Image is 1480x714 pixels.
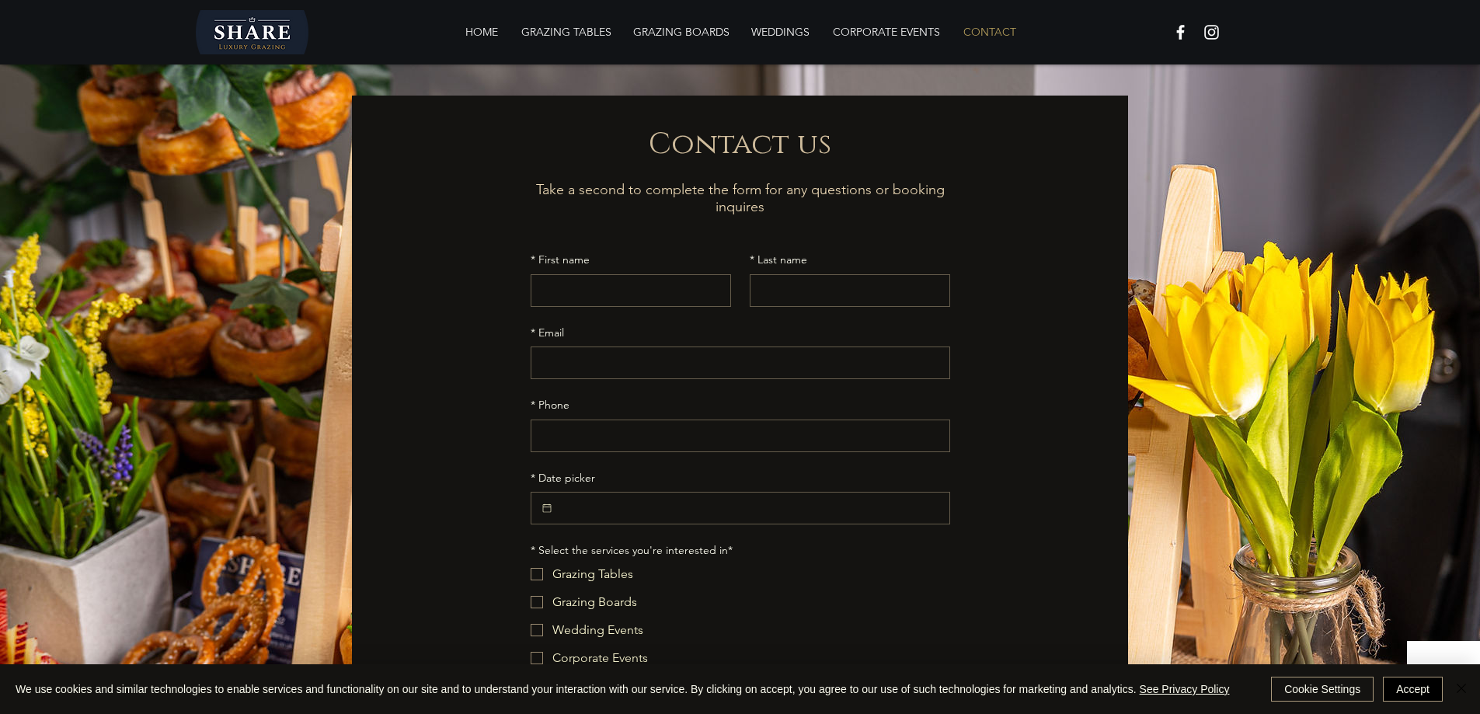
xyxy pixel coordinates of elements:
span: Take a second to complete the form for any questions or booking inquires [536,181,945,215]
img: Close [1452,679,1471,698]
div: Grazing Boards [552,593,637,611]
button: Accept [1383,677,1443,702]
label: Last name [750,253,807,268]
p: GRAZING BOARDS [625,16,737,47]
div: Select the services you're interested in* [531,543,733,559]
a: HOME [453,16,510,47]
span: Contact us [649,124,831,164]
a: CORPORATE EVENTS [821,16,952,47]
label: Phone [531,398,569,413]
div: Wedding Events [552,621,643,639]
a: GRAZING TABLES [510,16,622,47]
p: HOME [458,16,506,47]
p: CONTACT [956,16,1024,47]
a: GRAZING BOARDS [622,16,740,47]
span: We use cookies and similar technologies to enable services and functionality on our site and to u... [16,682,1229,696]
img: Share Luxury Grazing Logo.png [196,10,308,54]
p: CORPORATE EVENTS [825,16,948,47]
div: Corporate Events [552,649,648,667]
input: Email [531,347,940,378]
button: Close [1452,677,1471,702]
a: See Privacy Policy [1140,683,1230,695]
label: First name [531,253,590,268]
div: Grazing Tables [552,565,633,583]
label: Date picker [531,471,595,486]
p: WEDDINGS [743,16,817,47]
button: Cookie Settings [1271,677,1374,702]
button: Date picker [541,502,553,514]
input: Last name [750,275,940,306]
p: GRAZING TABLES [514,16,619,47]
iframe: Wix Chat [1407,641,1480,714]
input: Phone [531,420,940,451]
nav: Site [360,16,1120,47]
img: White Facebook Icon [1171,23,1190,42]
input: First name [531,275,721,306]
ul: Social Bar [1171,23,1221,42]
a: WEDDINGS [740,16,821,47]
label: Email [531,326,564,341]
a: CONTACT [952,16,1027,47]
img: White Instagram Icon [1202,23,1221,42]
